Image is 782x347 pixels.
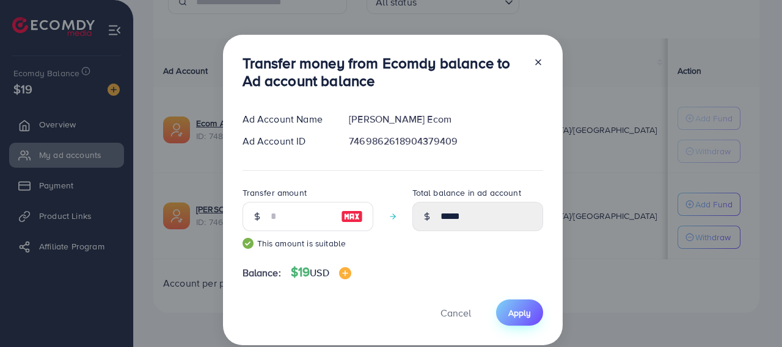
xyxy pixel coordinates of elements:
label: Transfer amount [243,187,307,199]
span: USD [310,266,329,279]
h3: Transfer money from Ecomdy balance to Ad account balance [243,54,524,90]
span: Cancel [440,306,471,320]
iframe: Chat [730,292,773,338]
div: Ad Account Name [233,112,340,126]
span: Balance: [243,266,281,280]
img: guide [243,238,254,249]
img: image [339,267,351,279]
button: Apply [496,299,543,326]
div: Ad Account ID [233,134,340,148]
small: This amount is suitable [243,237,373,249]
img: image [341,209,363,224]
label: Total balance in ad account [412,187,521,199]
h4: $19 [291,265,351,280]
div: [PERSON_NAME] Ecom [339,112,552,126]
div: 7469862618904379409 [339,134,552,148]
button: Cancel [425,299,486,326]
span: Apply [508,307,531,319]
